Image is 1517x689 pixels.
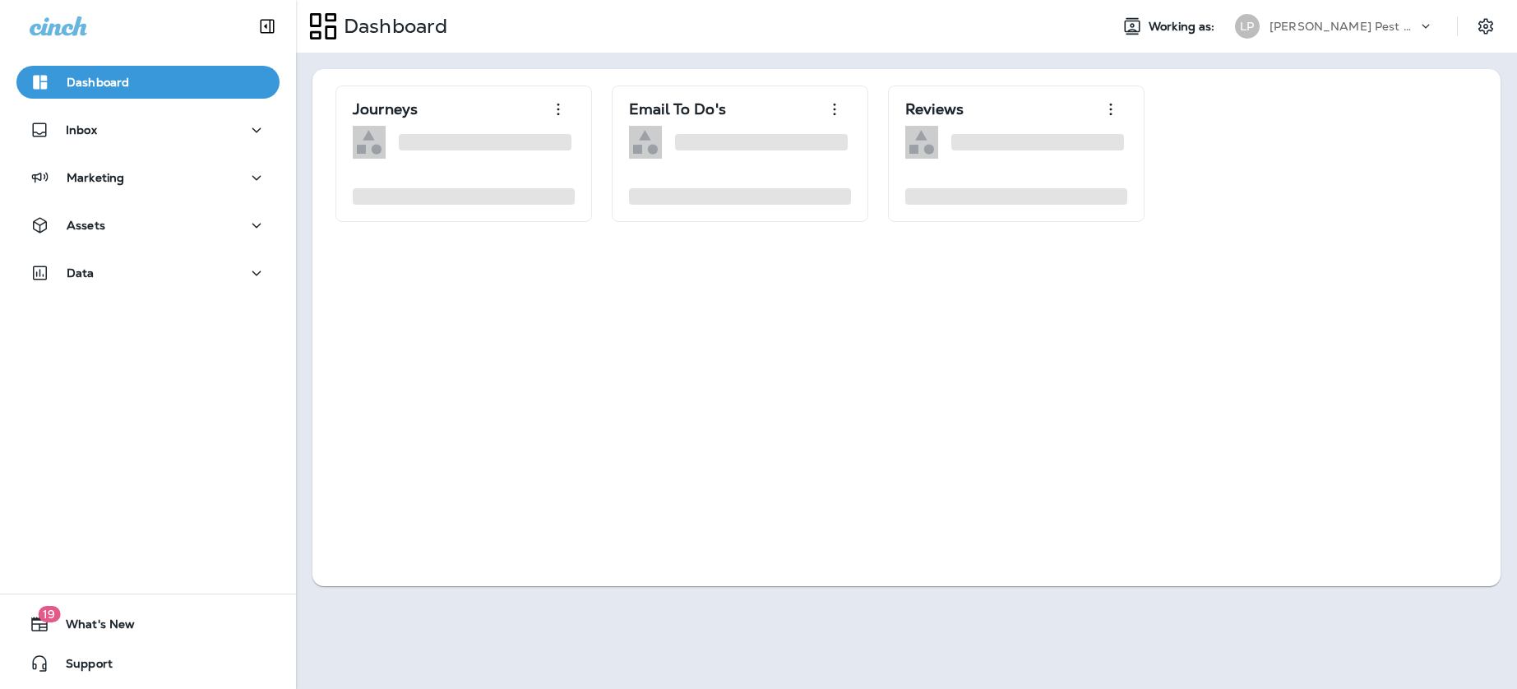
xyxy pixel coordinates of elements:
[244,10,290,43] button: Collapse Sidebar
[16,257,280,289] button: Data
[1270,20,1418,33] p: [PERSON_NAME] Pest Control
[16,66,280,99] button: Dashboard
[337,14,447,39] p: Dashboard
[67,219,105,232] p: Assets
[905,101,964,118] p: Reviews
[16,608,280,640] button: 19What's New
[66,123,97,136] p: Inbox
[1149,20,1219,34] span: Working as:
[49,617,135,637] span: What's New
[67,76,129,89] p: Dashboard
[16,209,280,242] button: Assets
[353,101,418,118] p: Journeys
[16,113,280,146] button: Inbox
[1235,14,1260,39] div: LP
[16,161,280,194] button: Marketing
[629,101,726,118] p: Email To Do's
[38,606,60,622] span: 19
[16,647,280,680] button: Support
[1471,12,1501,41] button: Settings
[67,171,124,184] p: Marketing
[49,657,113,677] span: Support
[67,266,95,280] p: Data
